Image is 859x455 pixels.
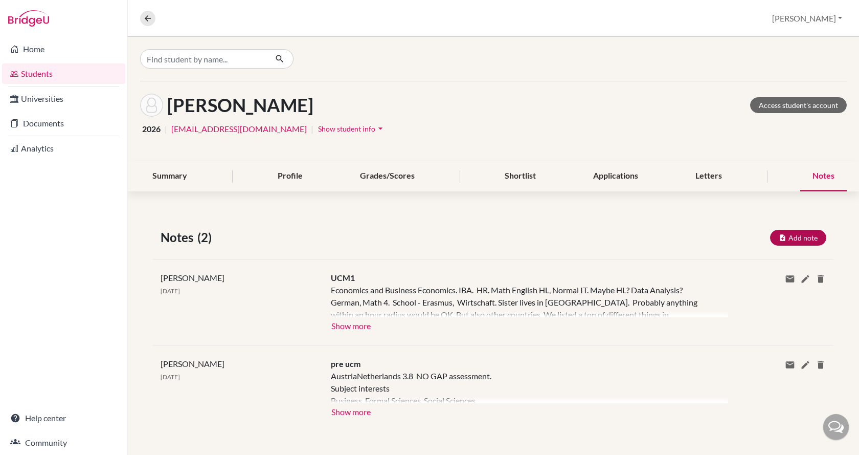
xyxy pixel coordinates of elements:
a: Documents [2,113,125,134]
h1: [PERSON_NAME] [167,94,313,116]
button: Show more [331,403,371,419]
i: arrow_drop_down [375,123,386,134]
a: Home [2,39,125,59]
span: Notes [161,228,197,247]
button: Show student infoarrow_drop_down [318,121,386,137]
span: pre ucm [331,359,360,369]
a: Access student's account [750,97,847,113]
button: Show more [331,317,371,333]
a: [EMAIL_ADDRESS][DOMAIN_NAME] [171,123,307,135]
div: Notes [800,161,847,191]
span: Help [23,7,44,16]
span: [DATE] [161,373,180,381]
span: [DATE] [161,287,180,295]
div: Economics and Business Economics. IBA. HR. Math English HL, Normal IT. Maybe HL? Data Analysis? G... [331,284,713,317]
span: (2) [197,228,216,247]
div: Summary [140,161,199,191]
span: UCM1 [331,273,355,283]
span: [PERSON_NAME] [161,359,224,369]
a: Help center [2,408,125,428]
img: Bridge-U [8,10,49,27]
input: Find student by name... [140,49,267,69]
a: Universities [2,89,125,109]
button: Add note [770,230,826,246]
span: | [311,123,313,135]
div: Letters [683,161,734,191]
span: [PERSON_NAME] [161,273,224,283]
a: Analytics [2,138,125,159]
div: Grades/Scores [348,161,427,191]
div: Profile [265,161,315,191]
div: Applications [581,161,650,191]
div: AustriaNetherlands 3.8 NO GAP assessment. Subject interests Business, Formal Sciences, Social Sci... [331,370,713,403]
span: | [165,123,167,135]
a: Students [2,63,125,84]
button: [PERSON_NAME] [767,9,847,28]
span: Show student info [318,124,375,133]
a: Community [2,432,125,453]
img: Miki Csillag's avatar [140,94,163,117]
span: 2026 [142,123,161,135]
div: Shortlist [492,161,548,191]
